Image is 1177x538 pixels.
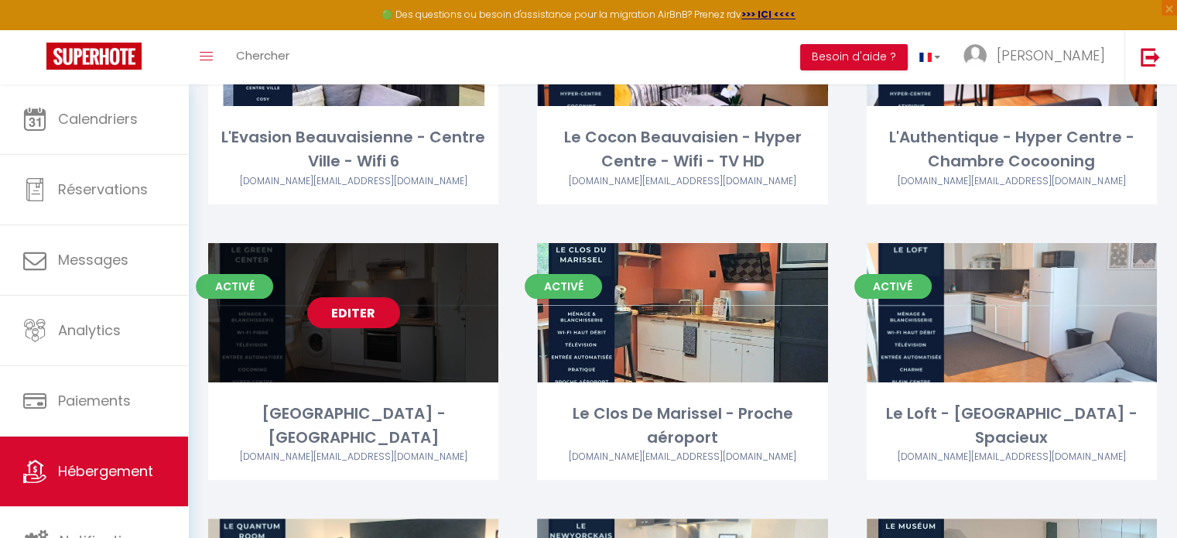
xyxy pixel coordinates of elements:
[58,250,128,269] span: Messages
[1141,47,1160,67] img: logout
[58,180,148,199] span: Réservations
[208,125,498,174] div: L'Evasion Beauvaisienne - Centre Ville - Wifi 6
[867,125,1157,174] div: L'Authentique - Hyper Centre - Chambre Cocooning
[307,297,400,328] a: Editer
[58,109,138,129] span: Calendriers
[208,402,498,451] div: [GEOGRAPHIC_DATA] - [GEOGRAPHIC_DATA]
[46,43,142,70] img: Super Booking
[224,30,301,84] a: Chercher
[867,402,1157,451] div: Le Loft - [GEOGRAPHIC_DATA] - Spacieux
[58,461,153,481] span: Hébergement
[208,174,498,189] div: Airbnb
[867,450,1157,464] div: Airbnb
[963,44,987,67] img: ...
[537,174,827,189] div: Airbnb
[196,274,273,299] span: Activé
[537,402,827,451] div: Le Clos De Marissel - Proche aéroport
[997,46,1105,65] span: [PERSON_NAME]
[58,320,121,340] span: Analytics
[236,47,289,63] span: Chercher
[800,44,908,70] button: Besoin d'aide ?
[741,8,796,21] a: >>> ICI <<<<
[537,450,827,464] div: Airbnb
[537,125,827,174] div: Le Cocon Beauvaisien - Hyper Centre - Wifi - TV HD
[525,274,602,299] span: Activé
[58,391,131,410] span: Paiements
[854,274,932,299] span: Activé
[867,174,1157,189] div: Airbnb
[208,450,498,464] div: Airbnb
[952,30,1124,84] a: ... [PERSON_NAME]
